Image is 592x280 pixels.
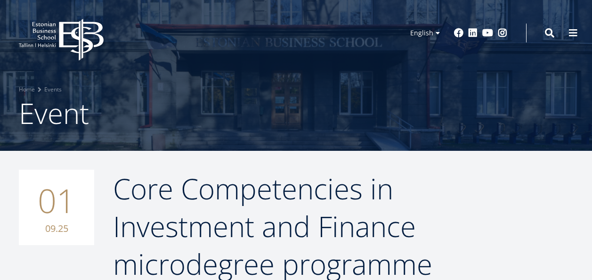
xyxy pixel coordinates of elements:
div: 01 [19,170,94,245]
a: Home [19,85,35,94]
h1: Event [19,94,573,132]
a: Events [44,85,62,94]
a: Instagram [498,28,507,38]
a: Facebook [454,28,463,38]
a: Youtube [482,28,493,38]
small: 09.25 [28,222,85,236]
a: Linkedin [468,28,478,38]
